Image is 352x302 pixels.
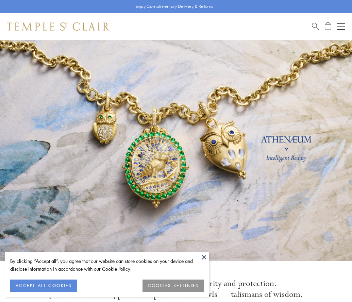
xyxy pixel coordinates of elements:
[136,3,213,10] p: Enjoy Complimentary Delivery & Returns
[143,280,204,292] button: COOKIES SETTINGS
[10,280,77,292] button: ACCEPT ALL COOKIES
[312,22,319,31] a: Search
[7,22,110,31] img: Temple St. Clair
[337,22,345,31] button: Open navigation
[10,257,204,273] div: By clicking “Accept all”, you agree that our website can store cookies on your device and disclos...
[325,22,331,31] a: Open Shopping Bag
